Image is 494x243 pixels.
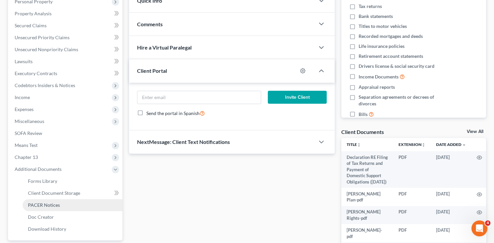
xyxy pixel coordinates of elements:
td: [DATE] [431,151,471,188]
span: NextMessage: Client Text Notifications [137,139,230,145]
span: SOFA Review [15,130,42,136]
i: unfold_more [357,143,361,147]
td: [DATE] [431,224,471,242]
i: expand_more [462,143,466,147]
span: Tax returns [359,3,382,10]
div: Client Documents [341,128,384,135]
a: Unsecured Nonpriority Claims [9,44,122,56]
span: Codebtors Insiders & Notices [15,82,75,88]
a: Forms Library [23,175,122,187]
span: Secured Claims [15,23,47,28]
td: PDF [393,206,431,224]
td: PDF [393,224,431,242]
span: Hire a Virtual Paralegal [137,44,192,51]
td: PDF [393,188,431,206]
span: 4 [485,220,490,226]
a: Date Added expand_more [436,142,466,147]
span: Titles to motor vehicles [359,23,407,30]
span: Miscellaneous [15,118,44,124]
span: Bank statements [359,13,393,20]
td: [PERSON_NAME] Rights-pdf [341,206,393,224]
span: Chapter 13 [15,154,38,160]
span: Life insurance policies [359,43,405,50]
td: [PERSON_NAME]-pdf [341,224,393,242]
span: Unsecured Priority Claims [15,35,70,40]
span: Bills [359,111,368,118]
span: Property Analysis [15,11,52,16]
td: [DATE] [431,188,471,206]
span: Doc Creator [28,214,54,220]
span: Separation agreements or decrees of divorces [359,94,444,107]
a: Doc Creator [23,211,122,223]
input: Enter email [137,91,261,104]
a: Unsecured Priority Claims [9,32,122,44]
span: Recorded mortgages and deeds [359,33,423,40]
span: Retirement account statements [359,53,423,60]
span: Executory Contracts [15,70,57,76]
a: Executory Contracts [9,67,122,79]
span: Download History [28,226,66,232]
span: Lawsuits [15,59,33,64]
a: Secured Claims [9,20,122,32]
span: Income [15,94,30,100]
a: Download History [23,223,122,235]
button: Invite Client [268,91,326,104]
span: Appraisal reports [359,84,395,90]
td: [DATE] [431,206,471,224]
span: Unsecured Nonpriority Claims [15,47,78,52]
td: Declaration RE Filing of Tax Returns and Payment of Domestic Support Obligations ([DATE]) [341,151,393,188]
a: Property Analysis [9,8,122,20]
span: PACER Notices [28,202,60,208]
span: Send the portal in Spanish [146,110,200,116]
span: Means Test [15,142,38,148]
span: Client Document Storage [28,190,80,196]
span: Drivers license & social security card [359,63,434,69]
a: SOFA Review [9,127,122,139]
a: View All [467,129,483,134]
span: Client Portal [137,67,167,74]
span: Additional Documents [15,166,62,172]
a: Titleunfold_more [347,142,361,147]
span: Income Documents [359,73,399,80]
span: Comments [137,21,163,27]
a: Extensionunfold_more [399,142,425,147]
iframe: Intercom live chat [471,220,487,236]
td: PDF [393,151,431,188]
td: [PERSON_NAME] Plan-pdf [341,188,393,206]
i: unfold_more [421,143,425,147]
a: Lawsuits [9,56,122,67]
span: Forms Library [28,178,57,184]
a: PACER Notices [23,199,122,211]
span: Expenses [15,106,34,112]
a: Client Document Storage [23,187,122,199]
